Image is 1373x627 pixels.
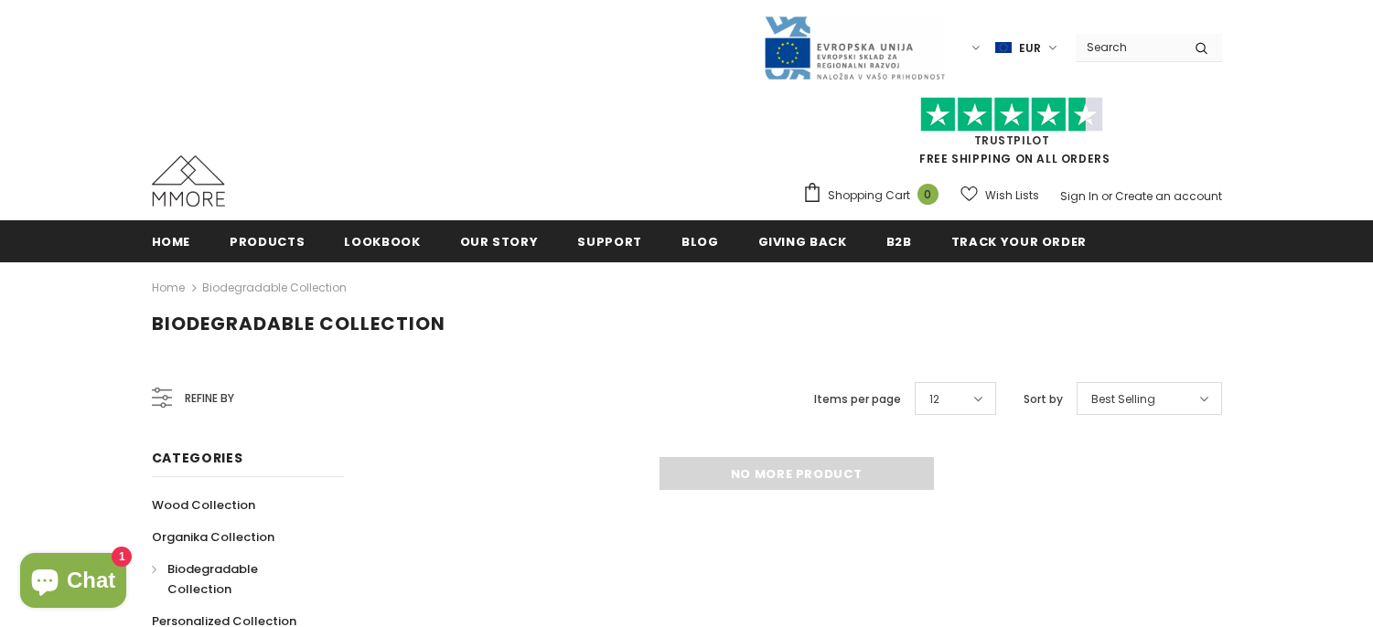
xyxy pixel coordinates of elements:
[1091,390,1155,409] span: Best Selling
[577,220,642,261] a: support
[230,220,305,261] a: Products
[152,233,191,250] span: Home
[202,280,347,295] a: Biodegradable Collection
[1101,188,1112,204] span: or
[1076,34,1181,60] input: Search Site
[974,133,1050,148] a: Trustpilot
[917,184,939,205] span: 0
[577,233,642,250] span: support
[152,489,255,521] a: Wood Collection
[985,186,1039,205] span: Wish Lists
[344,233,420,250] span: Lookbook
[886,233,912,250] span: B2B
[951,220,1087,261] a: Track your order
[460,233,539,250] span: Our Story
[1115,188,1222,204] a: Create an account
[15,553,132,612] inbox-online-store-chat: Shopify online store chat
[828,186,910,205] span: Shopping Cart
[681,220,719,261] a: Blog
[152,311,445,336] span: Biodegradable Collection
[152,155,225,207] img: MMORE Cases
[152,528,274,546] span: Organika Collection
[152,277,185,299] a: Home
[681,233,719,250] span: Blog
[920,97,1103,133] img: Trust Pilot Stars
[802,182,948,209] a: Shopping Cart 0
[814,390,901,409] label: Items per page
[951,233,1087,250] span: Track your order
[152,449,243,467] span: Categories
[763,15,946,81] img: Javni Razpis
[185,388,234,409] span: Refine by
[167,560,258,598] span: Biodegradable Collection
[1019,39,1041,58] span: EUR
[929,390,939,409] span: 12
[152,521,274,553] a: Organika Collection
[152,220,191,261] a: Home
[1024,390,1063,409] label: Sort by
[886,220,912,261] a: B2B
[758,233,847,250] span: Giving back
[802,105,1222,166] span: FREE SHIPPING ON ALL ORDERS
[344,220,420,261] a: Lookbook
[460,220,539,261] a: Our Story
[152,496,255,514] span: Wood Collection
[763,39,946,55] a: Javni Razpis
[1060,188,1099,204] a: Sign In
[230,233,305,250] span: Products
[152,553,324,605] a: Biodegradable Collection
[758,220,847,261] a: Giving back
[960,179,1039,211] a: Wish Lists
